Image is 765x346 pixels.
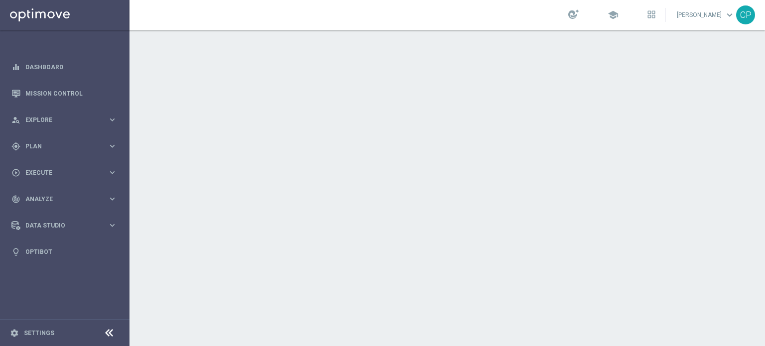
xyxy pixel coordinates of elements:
[25,223,108,229] span: Data Studio
[11,168,108,177] div: Execute
[108,168,117,177] i: keyboard_arrow_right
[11,142,108,151] div: Plan
[25,196,108,202] span: Analyze
[108,141,117,151] i: keyboard_arrow_right
[108,194,117,204] i: keyboard_arrow_right
[11,90,118,98] button: Mission Control
[11,248,118,256] button: lightbulb Optibot
[108,115,117,124] i: keyboard_arrow_right
[25,238,117,265] a: Optibot
[11,247,20,256] i: lightbulb
[25,54,117,80] a: Dashboard
[11,238,117,265] div: Optibot
[11,142,20,151] i: gps_fixed
[25,143,108,149] span: Plan
[11,54,117,80] div: Dashboard
[108,221,117,230] i: keyboard_arrow_right
[11,115,108,124] div: Explore
[608,9,619,20] span: school
[11,168,20,177] i: play_circle_outline
[676,7,736,22] a: [PERSON_NAME]keyboard_arrow_down
[11,116,118,124] button: person_search Explore keyboard_arrow_right
[11,222,118,230] button: Data Studio keyboard_arrow_right
[25,117,108,123] span: Explore
[11,142,118,150] button: gps_fixed Plan keyboard_arrow_right
[25,170,108,176] span: Execute
[724,9,735,20] span: keyboard_arrow_down
[25,80,117,107] a: Mission Control
[11,195,118,203] button: track_changes Analyze keyboard_arrow_right
[11,195,108,204] div: Analyze
[11,63,20,72] i: equalizer
[11,80,117,107] div: Mission Control
[11,63,118,71] button: equalizer Dashboard
[11,115,20,124] i: person_search
[24,330,54,336] a: Settings
[11,169,118,177] button: play_circle_outline Execute keyboard_arrow_right
[11,195,20,204] i: track_changes
[736,5,755,24] div: CP
[10,329,19,338] i: settings
[11,221,108,230] div: Data Studio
